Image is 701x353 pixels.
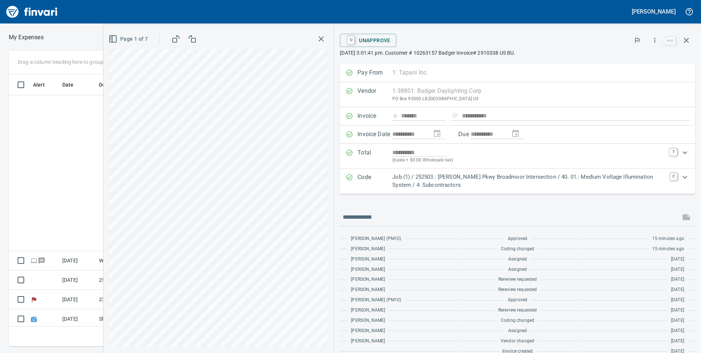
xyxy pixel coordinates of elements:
span: Coding changed [501,317,534,324]
a: T [670,148,677,156]
td: 252503 [96,270,162,290]
td: 235526 [96,290,162,309]
span: 15 minutes ago [652,245,684,253]
p: Code [357,173,392,189]
span: [PERSON_NAME] [351,317,385,324]
a: U [348,36,355,44]
span: Rereview requested [498,276,537,283]
span: [PERSON_NAME] [351,286,385,294]
span: Close invoice [663,32,695,49]
span: [PERSON_NAME] [351,245,385,253]
span: 15 minutes ago [652,235,684,243]
span: [PERSON_NAME] [351,276,385,283]
button: UUnapprove [340,34,396,47]
span: [DATE] [671,276,684,283]
span: Flagged [30,297,38,302]
span: Vendor changed [501,338,534,345]
span: [DATE] [671,296,684,304]
p: [DATE] 3:01:41 pm. Customer # 10263157 Badger Invoice# 2910338 US BU. [340,49,695,57]
button: [PERSON_NAME] [630,6,678,17]
p: My Expenses [9,33,44,42]
button: More [647,32,663,48]
span: [PERSON_NAME] (PM10) [351,235,401,243]
button: Flag [629,32,645,48]
span: [DATE] [671,286,684,294]
p: Drag a column heading here to group the table [18,58,125,66]
td: [DATE] [59,290,96,309]
nav: breadcrumb [9,33,44,42]
span: [DATE] [671,266,684,273]
span: Alert [33,80,45,89]
span: Coding changed [501,245,534,253]
span: [DATE] [671,307,684,314]
span: Has messages [38,258,45,263]
span: [PERSON_NAME] [351,338,385,345]
span: Rereview requested [498,286,537,294]
span: [PERSON_NAME] [351,327,385,335]
td: [DATE] [59,309,96,329]
span: [DATE] [671,256,684,263]
span: Description [99,80,126,89]
span: Approved [508,296,527,304]
td: [DATE] [59,251,96,270]
span: [PERSON_NAME] [351,307,385,314]
div: Expand [340,144,695,168]
button: Page 1 of 7 [107,32,151,46]
span: Alert [33,80,54,89]
span: Date [62,80,83,89]
span: [PERSON_NAME] (PM10) [351,296,401,304]
p: Total [357,148,392,164]
span: Page 1 of 7 [110,34,148,44]
span: [PERSON_NAME] [351,256,385,263]
span: Receipt Still Uploading [30,316,38,321]
span: [DATE] [671,327,684,335]
img: Finvari [4,3,59,21]
span: [PERSON_NAME] [351,266,385,273]
span: [DATE] [671,338,684,345]
span: Unapprove [346,34,390,47]
h5: [PERSON_NAME] [632,8,676,15]
span: Rereview requested [498,307,537,314]
span: Assigned [508,327,527,335]
span: Assigned [508,256,527,263]
p: (basis + $0.00 Wholesale tax) [392,157,665,164]
span: Description [99,80,136,89]
a: esc [665,37,676,45]
a: C [670,173,677,180]
td: [DATE] [59,270,96,290]
div: Expand [340,168,695,194]
span: Date [62,80,74,89]
p: Job (1) / 252503.: [PERSON_NAME] Pkwy Broadmoor Intersection / 40. 01.: Medium Voltage Illuminati... [392,173,666,189]
span: Online transaction [30,258,38,263]
span: Approved [508,235,527,243]
span: [DATE] [671,317,684,324]
span: Assigned [508,266,527,273]
span: This records your message into the invoice and notifies anyone mentioned [678,208,695,226]
td: Shell Richland WA [96,309,162,329]
td: Western Materials - Pa Pasco [GEOGRAPHIC_DATA] [96,251,162,270]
